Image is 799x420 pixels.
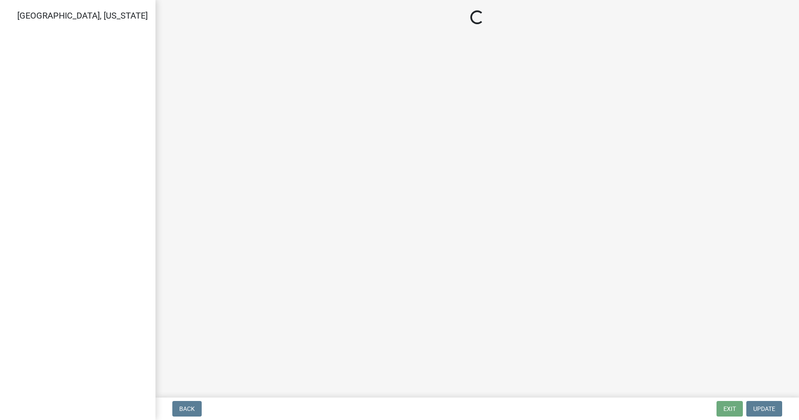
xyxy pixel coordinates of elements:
[17,10,148,21] span: [GEOGRAPHIC_DATA], [US_STATE]
[179,405,195,412] span: Back
[753,405,775,412] span: Update
[717,401,743,417] button: Exit
[746,401,782,417] button: Update
[172,401,202,417] button: Back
